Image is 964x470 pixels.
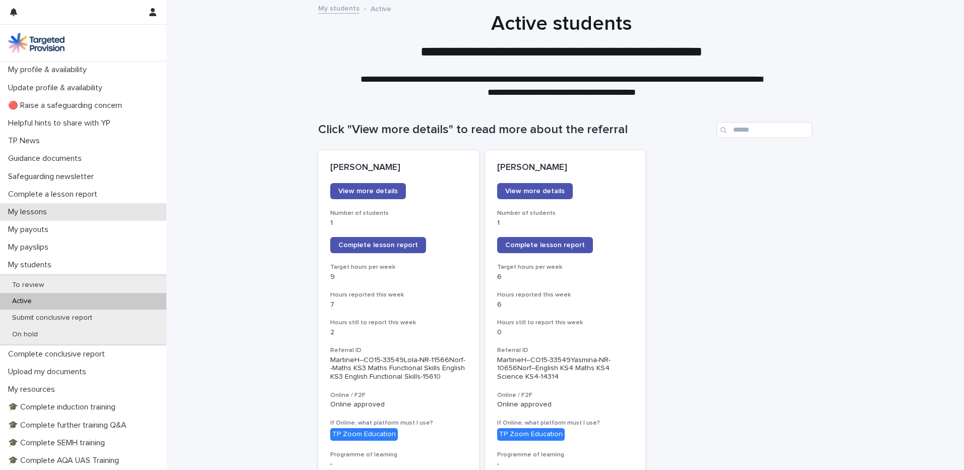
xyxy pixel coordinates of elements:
p: My resources [4,385,63,394]
h3: Referral ID [497,346,634,355]
p: - [330,460,467,468]
a: View more details [330,183,406,199]
h3: Number of students [497,209,634,217]
p: My lessons [4,207,55,217]
p: 9 [330,273,467,281]
span: View more details [505,188,565,195]
h3: Hours still to report this week [497,319,634,327]
p: 🎓 Complete AQA UAS Training [4,456,127,465]
p: Active [4,297,40,306]
p: 🎓 Complete induction training [4,402,124,412]
p: Update profile & availability [4,83,110,93]
p: 1 [330,219,467,227]
h3: If Online, what platform must I use? [497,419,634,427]
h3: Programme of learning [497,451,634,459]
h1: Active students [315,12,809,36]
div: TP Zoom Education [330,428,398,441]
p: Active [371,3,391,14]
p: My payouts [4,225,56,234]
h3: Hours still to report this week [330,319,467,327]
h3: Number of students [330,209,467,217]
span: Complete lesson report [338,242,418,249]
span: View more details [338,188,398,195]
p: Online approved [497,400,634,409]
p: My students [4,260,59,270]
p: MartineH--CO15-33549Lola-NR-11566Norf--Maths KS3 Maths Functional Skills English KS3 English Func... [330,356,467,381]
p: 🎓 Complete further training Q&A [4,421,135,430]
p: Helpful hints to share with YP [4,119,118,128]
p: [PERSON_NAME] [330,162,467,173]
p: Online approved [330,400,467,409]
p: 6 [497,273,634,281]
p: Complete conclusive report [4,349,113,359]
h3: Hours reported this week [497,291,634,299]
a: Complete lesson report [497,237,593,253]
p: Upload my documents [4,367,94,377]
p: 🔴 Raise a safeguarding concern [4,101,130,110]
p: To review [4,281,52,289]
p: 6 [497,301,634,309]
img: M5nRWzHhSzIhMunXDL62 [8,33,65,53]
p: [PERSON_NAME] [497,162,634,173]
span: Complete lesson report [505,242,585,249]
p: 2 [330,328,467,337]
input: Search [716,122,812,138]
p: 1 [497,219,634,227]
p: 🎓 Complete SEMH training [4,438,113,448]
h3: Online / F2F [330,391,467,399]
a: Complete lesson report [330,237,426,253]
h3: Referral ID [330,346,467,355]
p: MartineH--CO15-33549Yasmina-NR-10656Norf--English KS4 Maths KS4 Science KS4-14314 [497,356,634,381]
p: Guidance documents [4,154,90,163]
h3: Hours reported this week [330,291,467,299]
p: - [497,460,634,468]
div: TP Zoom Education [497,428,565,441]
p: 7 [330,301,467,309]
p: Submit conclusive report [4,314,100,322]
h3: If Online, what platform must I use? [330,419,467,427]
a: My students [318,2,359,14]
p: Complete a lesson report [4,190,105,199]
p: On hold [4,330,46,339]
h3: Target hours per week [330,263,467,271]
p: Safeguarding newsletter [4,172,102,182]
p: 0 [497,328,634,337]
h1: Click "View more details" to read more about the referral [318,123,712,137]
p: My profile & availability [4,65,95,75]
h3: Online / F2F [497,391,634,399]
p: My payslips [4,243,56,252]
h3: Target hours per week [497,263,634,271]
a: View more details [497,183,573,199]
h3: Programme of learning [330,451,467,459]
p: TP News [4,136,48,146]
